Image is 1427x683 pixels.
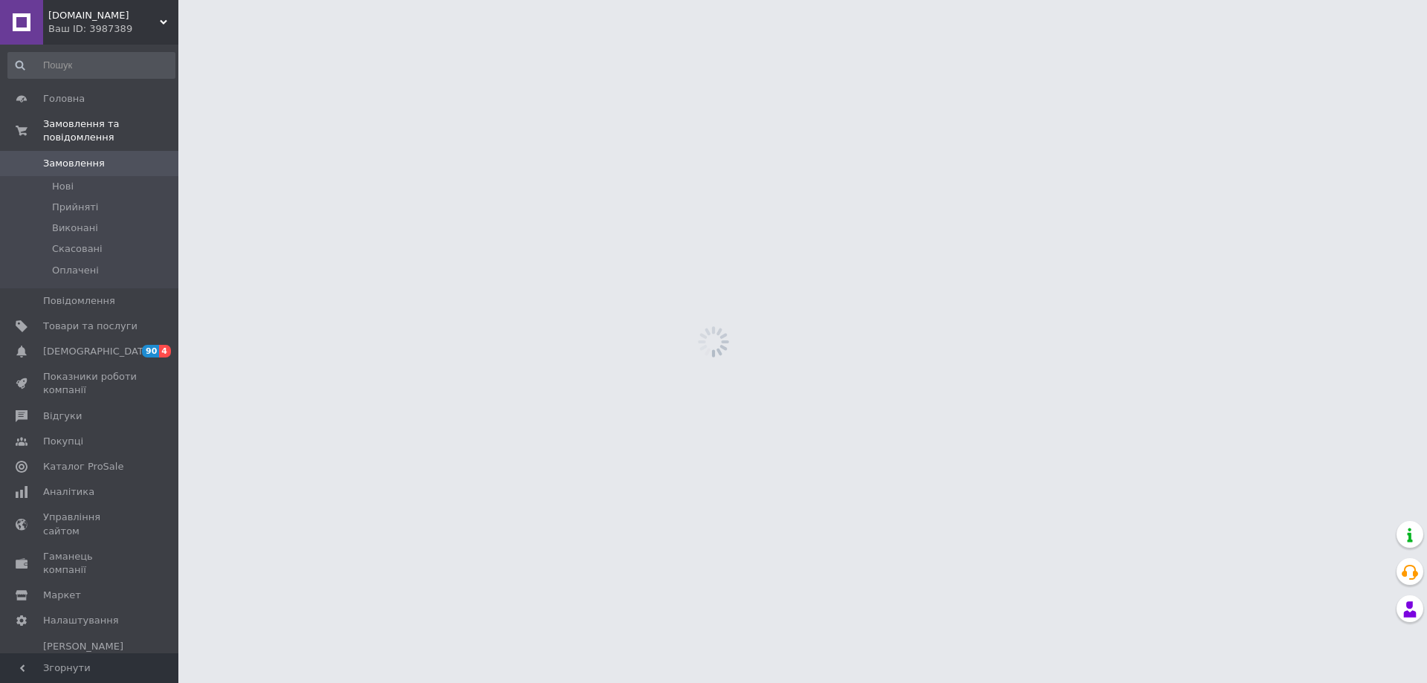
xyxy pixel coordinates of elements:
span: Налаштування [43,614,119,627]
span: [PERSON_NAME] та рахунки [43,640,137,681]
span: Гаманець компанії [43,550,137,577]
span: Замовлення та повідомлення [43,117,178,144]
span: Скасовані [52,242,103,256]
span: Управління сайтом [43,511,137,537]
span: Маркет [43,589,81,602]
span: Мedic.moda [48,9,160,22]
span: Замовлення [43,157,105,170]
span: 90 [142,345,159,357]
span: Виконані [52,221,98,235]
span: Відгуки [43,410,82,423]
span: Каталог ProSale [43,460,123,473]
span: Аналітика [43,485,94,499]
input: Пошук [7,52,175,79]
span: [DEMOGRAPHIC_DATA] [43,345,153,358]
span: Нові [52,180,74,193]
span: 4 [159,345,171,357]
span: Показники роботи компанії [43,370,137,397]
span: Повідомлення [43,294,115,308]
span: Прийняті [52,201,98,214]
span: Покупці [43,435,83,448]
span: Головна [43,92,85,106]
div: Ваш ID: 3987389 [48,22,178,36]
span: Оплачені [52,264,99,277]
span: Товари та послуги [43,320,137,333]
